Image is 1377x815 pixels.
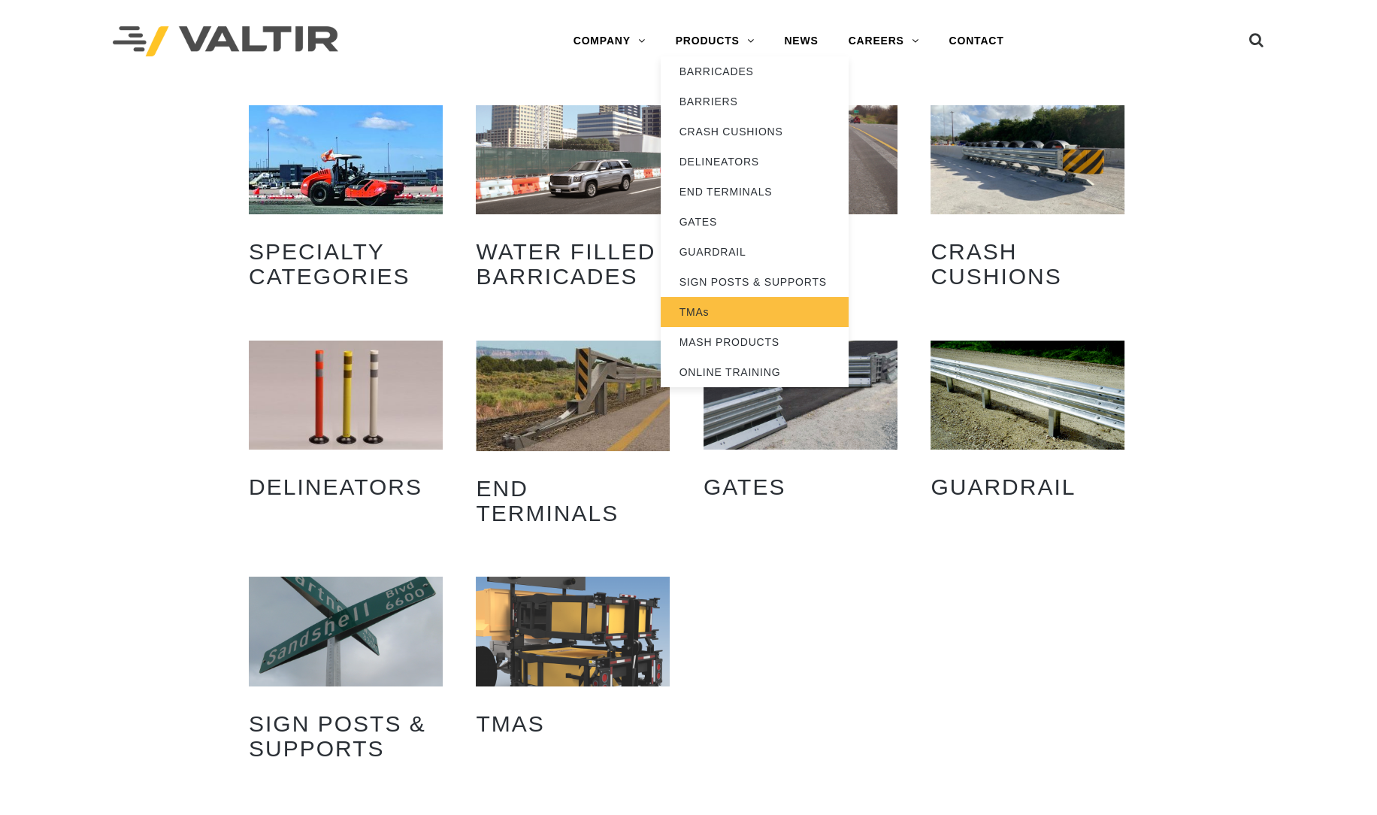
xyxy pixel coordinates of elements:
[661,237,849,267] a: GUARDRAIL
[931,341,1124,511] a: Visit product category Guardrail
[476,341,670,450] img: End Terminals
[249,577,443,771] a: Visit product category Sign Posts & Supports
[249,105,443,214] img: Specialty Categories
[661,86,849,117] a: BARRIERS
[661,147,849,177] a: DELINEATORS
[249,228,443,300] h2: Specialty Categories
[249,700,443,772] h2: Sign Posts & Supports
[931,463,1124,511] h2: Guardrail
[661,177,849,207] a: END TERMINALS
[249,341,443,450] img: Delineators
[661,327,849,357] a: MASH PRODUCTS
[661,26,770,56] a: PRODUCTS
[931,105,1124,300] a: Visit product category Crash Cushions
[661,297,849,327] a: TMAs
[769,26,833,56] a: NEWS
[249,341,443,511] a: Visit product category Delineators
[931,105,1124,214] img: Crash Cushions
[558,26,661,56] a: COMPANY
[476,105,670,214] img: Water Filled Barricades
[834,26,934,56] a: CAREERS
[476,577,670,747] a: Visit product category TMAs
[661,207,849,237] a: GATES
[249,105,443,300] a: Visit product category Specialty Categories
[476,341,670,536] a: Visit product category End Terminals
[934,26,1018,56] a: CONTACT
[476,465,670,537] h2: End Terminals
[661,267,849,297] a: SIGN POSTS & SUPPORTS
[476,228,670,300] h2: Water Filled Barricades
[476,105,670,300] a: Visit product category Water Filled Barricades
[931,228,1124,300] h2: Crash Cushions
[661,357,849,387] a: ONLINE TRAINING
[704,341,897,511] a: Visit product category Gates
[661,56,849,86] a: BARRICADES
[476,577,670,686] img: TMAs
[113,26,338,57] img: Valtir
[476,700,670,747] h2: TMAs
[661,117,849,147] a: CRASH CUSHIONS
[704,341,897,450] img: Gates
[704,463,897,511] h2: Gates
[249,577,443,686] img: Sign Posts & Supports
[249,463,443,511] h2: Delineators
[931,341,1124,450] img: Guardrail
